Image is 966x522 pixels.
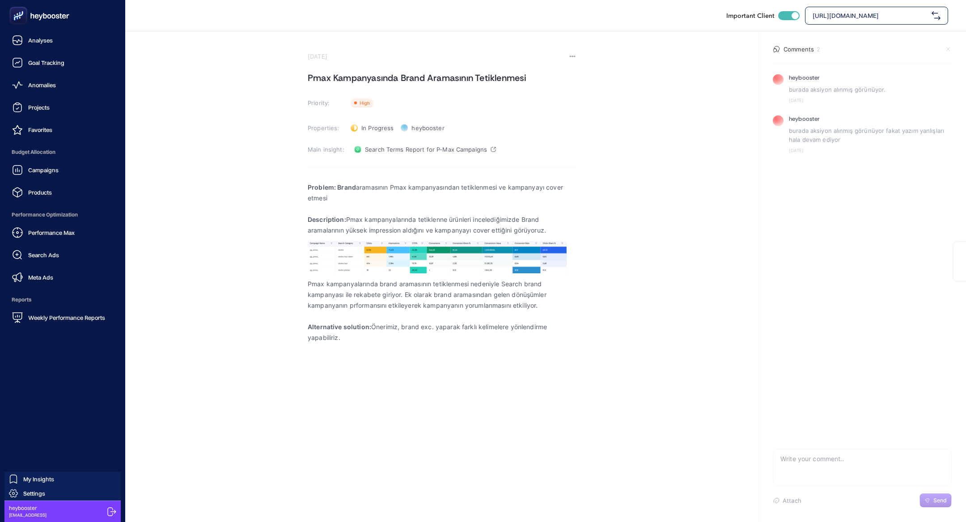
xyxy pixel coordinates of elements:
[7,206,118,224] span: Performance Optimization
[7,31,118,49] a: Analyses
[308,146,345,153] h3: Main insight:
[308,99,345,106] h3: Priority:
[23,475,54,483] span: My Insights
[28,126,52,133] span: Favorites
[365,146,487,153] span: Search Terms Report for P-Max Campaigns
[308,216,346,223] strong: Description:
[932,11,941,20] img: svg%3e
[4,486,121,501] a: Settings
[789,98,952,103] time: [DATE]
[7,121,118,139] a: Favorites
[789,115,820,123] h5: heybooster
[28,37,53,44] span: Analyses
[7,54,118,72] a: Goal Tracking
[308,322,576,343] p: Önerimiz, brand exc. yaparak farklı kelimelere yönlendirme yapabiliriz.
[28,59,64,66] span: Goal Tracking
[7,309,118,327] a: Weekly Performance Reports
[308,279,576,311] p: Pmax kampanyalarında brand aramasının tetiklenmesi nedeniyle Search brand kampanyası ile rekabete...
[308,214,576,236] p: Pmax kampanyalarında tetiklenne ürünleri incelediğimizde Brand aramalarının yüksek impression ald...
[28,166,59,174] span: Campaigns
[7,246,118,264] a: Search Ads
[308,241,567,273] img: 1759411304239-image.png
[23,490,45,497] span: Settings
[28,314,105,321] span: Weekly Performance Reports
[7,161,118,179] a: Campaigns
[351,142,500,157] a: Search Terms Report for P-Max Campaigns
[361,124,394,132] span: In Progress
[9,512,47,518] span: [EMAIL_ADDRESS]
[28,229,75,236] span: Performance Max
[308,183,356,191] strong: Problem: Brand
[783,497,801,504] span: Attach
[813,11,928,20] span: [URL][DOMAIN_NAME]
[7,224,118,242] a: Performance Max
[789,74,820,81] h5: heybooster
[28,104,50,111] span: Projects
[308,71,576,85] h1: Pmax Kampanyasında Brand Aramasının Tetiklenmesi
[726,11,775,20] span: Important Client
[308,182,576,204] p: aramasının Pmax kampanyasından tetiklenmesi ve kampanyayı cover etmesi
[7,76,118,94] a: Anomalies
[933,497,947,504] span: Send
[7,143,118,161] span: Budget Allocation
[7,291,118,309] span: Reports
[308,53,327,60] time: [DATE]
[817,46,820,53] data: 2
[7,98,118,116] a: Projects
[28,251,59,259] span: Search Ads
[919,493,952,508] button: Send
[28,274,53,281] span: Meta Ads
[789,148,952,153] time: [DATE]
[308,124,345,132] h3: Properties:
[9,505,47,512] span: heybooster
[28,81,56,89] span: Anomalies
[789,85,952,94] p: burada aksiyon alınmış görünüyor.
[28,189,52,196] span: Products
[789,126,952,144] p: burada aksiyon alınmış görünüyor fakat yazım yanlışları hala devam ediyor
[784,46,814,53] h4: Comments
[7,183,118,201] a: Products
[308,323,371,331] strong: Alternative solution:
[411,124,444,132] span: heybooster
[308,176,576,355] div: Rich Text Editor. Editing area: main
[4,472,121,486] a: My Insights
[7,268,118,286] a: Meta Ads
